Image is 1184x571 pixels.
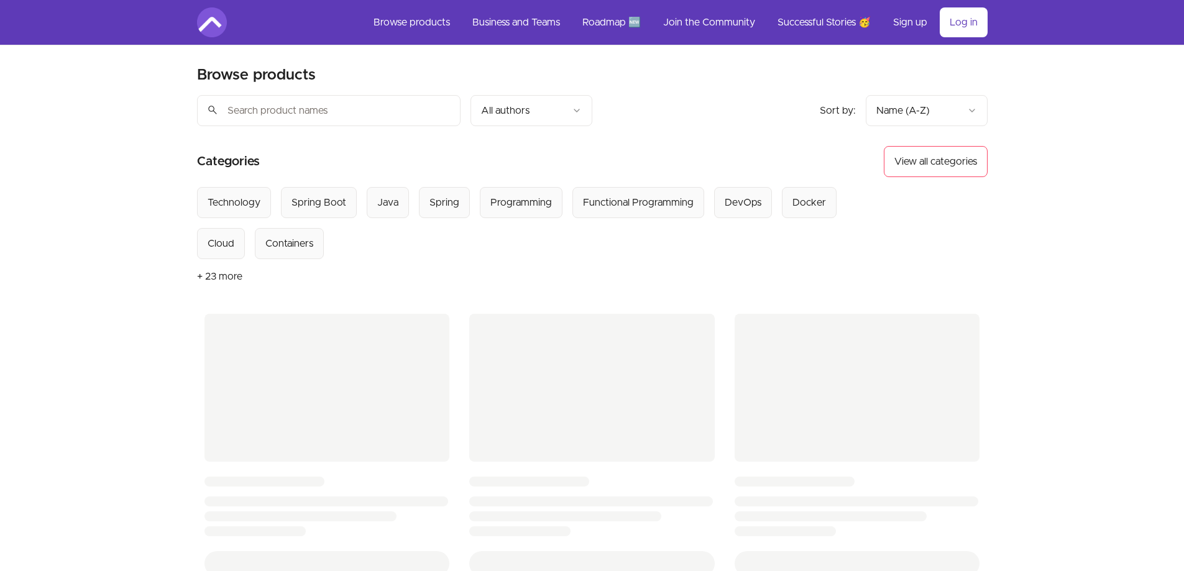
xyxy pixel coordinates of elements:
[470,95,592,126] button: Filter by author
[208,195,260,210] div: Technology
[197,259,242,294] button: + 23 more
[490,195,552,210] div: Programming
[884,146,988,177] button: View all categories
[866,95,988,126] button: Product sort options
[265,236,313,251] div: Containers
[883,7,937,37] a: Sign up
[207,101,218,119] span: search
[940,7,988,37] a: Log in
[197,7,227,37] img: Amigoscode logo
[208,236,234,251] div: Cloud
[364,7,460,37] a: Browse products
[820,106,856,116] span: Sort by:
[197,95,461,126] input: Search product names
[377,195,398,210] div: Java
[197,146,260,177] h2: Categories
[725,195,761,210] div: DevOps
[653,7,765,37] a: Join the Community
[583,195,694,210] div: Functional Programming
[572,7,651,37] a: Roadmap 🆕
[291,195,346,210] div: Spring Boot
[429,195,459,210] div: Spring
[792,195,826,210] div: Docker
[768,7,881,37] a: Successful Stories 🥳
[197,65,316,85] h2: Browse products
[462,7,570,37] a: Business and Teams
[364,7,988,37] nav: Main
